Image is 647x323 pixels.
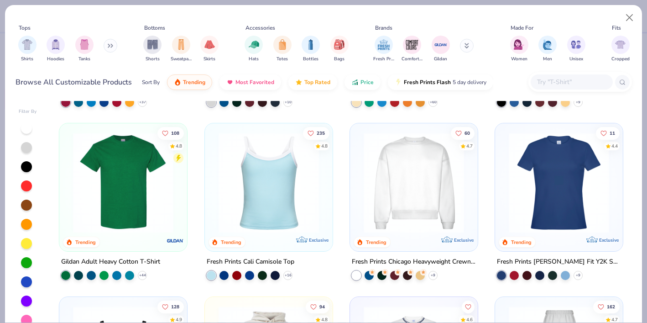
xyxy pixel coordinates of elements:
[47,36,65,63] button: filter button
[288,74,337,90] button: Top Rated
[207,256,294,268] div: Fresh Prints Cali Camisole Top
[334,39,344,50] img: Bags Image
[171,304,179,309] span: 128
[309,237,329,243] span: Exclusive
[571,39,581,50] img: Unisex Image
[18,36,37,63] button: filter button
[464,131,470,136] span: 60
[432,36,450,63] button: filter button
[576,273,580,278] span: + 9
[142,78,160,86] div: Sort By
[303,127,329,140] button: Like
[454,237,474,243] span: Exclusive
[543,56,552,63] span: Men
[334,56,344,63] span: Bags
[466,143,473,150] div: 4.7
[157,300,184,313] button: Like
[219,74,281,90] button: Most Favorited
[68,132,178,233] img: db319196-8705-402d-8b46-62aaa07ed94f
[16,77,132,88] div: Browse All Customizable Products
[429,100,436,105] span: + 60
[543,39,553,50] img: Men Image
[538,36,557,63] button: filter button
[21,56,33,63] span: Shirts
[47,56,64,63] span: Hoodies
[511,24,533,32] div: Made For
[245,36,263,63] button: filter button
[607,304,615,309] span: 162
[139,273,146,278] span: + 44
[303,56,318,63] span: Bottles
[75,36,94,63] button: filter button
[319,304,324,309] span: 94
[79,39,89,50] img: Tanks Image
[497,256,621,268] div: Fresh Prints [PERSON_NAME] Fit Y2K Shirt
[321,316,327,323] div: 4.8
[538,36,557,63] div: filter for Men
[569,56,583,63] span: Unisex
[167,74,212,90] button: Trending
[249,39,259,50] img: Hats Image
[434,38,448,52] img: Gildan Image
[304,79,330,86] span: Top Rated
[273,36,292,63] div: filter for Totes
[143,36,162,63] button: filter button
[19,108,37,115] div: Filter By
[360,79,374,86] span: Price
[593,300,620,313] button: Like
[200,36,219,63] button: filter button
[621,9,638,26] button: Close
[402,36,423,63] button: filter button
[203,56,215,63] span: Skirts
[359,132,469,233] img: 1358499d-a160-429c-9f1e-ad7a3dc244c9
[611,36,630,63] div: filter for Cropped
[284,273,291,278] span: + 16
[235,79,274,86] span: Most Favorited
[284,100,291,105] span: + 10
[167,232,185,250] img: Gildan logo
[139,100,146,105] span: + 37
[176,39,186,50] img: Sweatpants Image
[431,273,435,278] span: + 9
[75,36,94,63] div: filter for Tanks
[405,38,419,52] img: Comfort Colors Image
[305,300,329,313] button: Like
[147,39,158,50] img: Shorts Image
[176,143,182,150] div: 4.8
[611,316,618,323] div: 4.7
[19,24,31,32] div: Tops
[249,56,259,63] span: Hats
[402,56,423,63] span: Comfort Colors
[321,143,327,150] div: 4.8
[143,36,162,63] div: filter for Shorts
[277,39,287,50] img: Totes Image
[612,24,621,32] div: Fits
[226,79,234,86] img: most_fav.gif
[402,36,423,63] div: filter for Comfort Colors
[576,100,580,105] span: + 9
[245,24,275,32] div: Accessories
[352,256,476,268] div: Fresh Prints Chicago Heavyweight Crewneck
[432,36,450,63] div: filter for Gildan
[323,132,433,233] img: 61d0f7fa-d448-414b-acbf-5d07f88334cb
[434,56,447,63] span: Gildan
[388,74,493,90] button: Fresh Prints Flash5 day delivery
[567,36,585,63] div: filter for Unisex
[511,56,527,63] span: Women
[469,132,578,233] img: 9145e166-e82d-49ae-94f7-186c20e691c9
[302,36,320,63] button: filter button
[306,39,316,50] img: Bottles Image
[611,56,630,63] span: Cropped
[344,74,381,90] button: Price
[373,36,394,63] div: filter for Fresh Prints
[22,39,32,50] img: Shirts Image
[330,36,349,63] button: filter button
[615,39,626,50] img: Cropped Image
[316,131,324,136] span: 235
[61,256,160,268] div: Gildan Adult Heavy Cotton T-Shirt
[610,131,615,136] span: 11
[504,132,614,233] img: 6a9a0a85-ee36-4a89-9588-981a92e8a910
[514,39,524,50] img: Women Image
[330,36,349,63] div: filter for Bags
[183,79,205,86] span: Trending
